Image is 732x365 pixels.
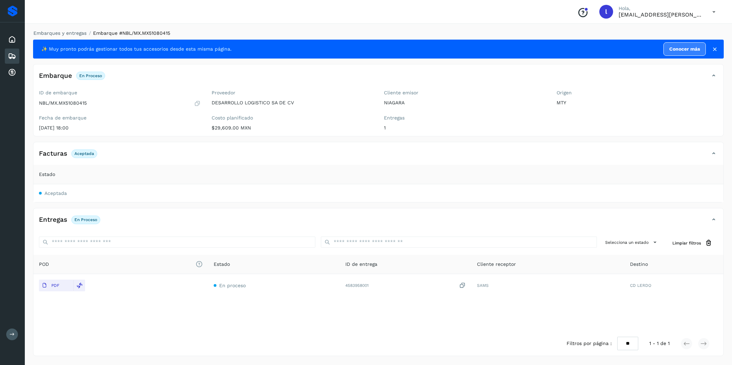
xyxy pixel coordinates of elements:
[39,150,67,158] h4: Facturas
[41,45,232,53] span: ✨ Muy pronto podrás gestionar todos tus accesorios desde esta misma página.
[477,261,516,268] span: Cliente receptor
[39,115,201,121] label: Fecha de embarque
[384,115,546,121] label: Entregas
[219,283,246,288] span: En proceso
[672,240,701,246] span: Limpiar filtros
[384,90,546,96] label: Cliente emisor
[44,190,67,196] span: Aceptada
[624,274,723,297] td: CD LERDO
[74,217,97,222] p: En proceso
[33,214,723,231] div: EntregasEn proceso
[39,90,201,96] label: ID de embarque
[39,171,55,178] span: Estado
[79,73,102,78] p: En proceso
[214,261,230,268] span: Estado
[212,90,373,96] label: Proveedor
[33,30,87,36] a: Embarques y entregas
[345,261,377,268] span: ID de entrega
[649,340,670,347] span: 1 - 1 de 1
[557,90,718,96] label: Origen
[471,274,624,297] td: SAMS
[39,280,73,291] button: PDF
[33,70,723,87] div: EmbarqueEn proceso
[39,261,203,268] span: POD
[74,151,94,156] p: Aceptada
[384,100,546,106] p: NIAGARA
[212,100,373,106] p: DESARROLLO LOGISTICO SA DE CV
[33,30,724,37] nav: breadcrumb
[602,237,661,248] button: Selecciona un estado
[619,11,701,18] p: lauraamalia.castillo@xpertal.com
[630,261,648,268] span: Destino
[567,340,612,347] span: Filtros por página :
[39,100,87,106] p: NBL/MX.MX51080415
[33,148,723,165] div: FacturasAceptada
[39,125,201,131] p: [DATE] 18:00
[663,42,706,56] a: Conocer más
[5,65,19,80] div: Cuentas por cobrar
[5,49,19,64] div: Embarques
[73,280,85,291] div: Reemplazar POD
[384,125,546,131] p: 1
[557,100,718,106] p: MTY
[212,125,373,131] p: $29,609.00 MXN
[51,283,59,288] p: PDF
[39,216,67,224] h4: Entregas
[5,32,19,47] div: Inicio
[212,115,373,121] label: Costo planificado
[667,237,718,249] button: Limpiar filtros
[345,282,466,289] div: 4583958001
[619,6,701,11] p: Hola,
[93,30,170,36] span: Embarque #NBL/MX.MX51080415
[39,72,72,80] h4: Embarque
